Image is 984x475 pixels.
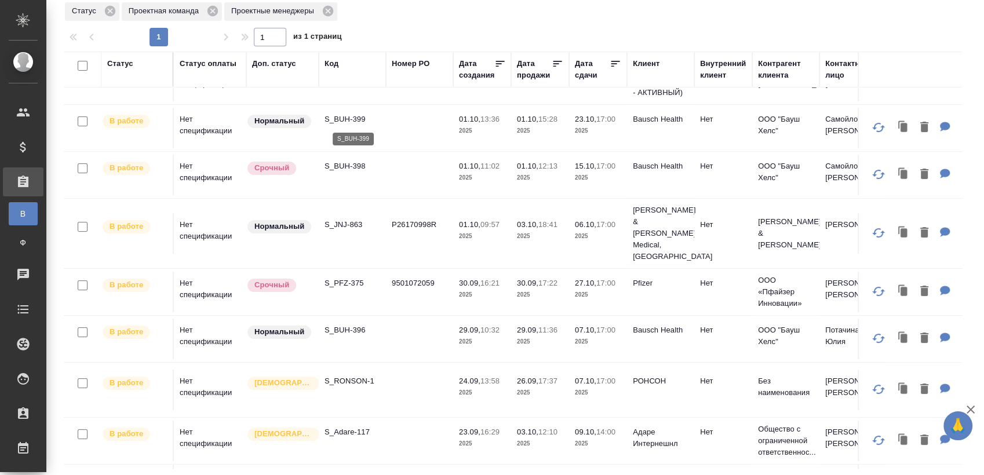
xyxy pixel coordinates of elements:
[14,237,32,249] span: Ф
[865,375,892,403] button: Обновить
[459,125,505,137] p: 2025
[575,438,621,450] p: 2025
[254,377,312,389] p: [DEMOGRAPHIC_DATA]
[293,30,342,46] span: из 1 страниц
[517,231,563,242] p: 2025
[480,377,500,385] p: 13:58
[914,163,934,187] button: Удалить
[459,115,480,123] p: 01.10,
[459,58,494,81] div: Дата создания
[480,326,500,334] p: 10:32
[596,377,615,385] p: 17:00
[174,370,246,410] td: Нет спецификации
[325,58,338,70] div: Код
[254,428,312,440] p: [DEMOGRAPHIC_DATA]
[246,324,313,340] div: Статус по умолчанию для стандартных заказов
[517,289,563,301] p: 2025
[575,58,610,81] div: Дата сдачи
[575,125,621,137] p: 2025
[575,387,621,399] p: 2025
[758,423,814,458] p: Общество с ограниченной ответственнос...
[865,160,892,188] button: Обновить
[758,324,814,348] p: ООО "Бауш Хелс"
[914,221,934,245] button: Удалить
[101,219,167,235] div: Выставляет ПМ после принятия заказа от КМа
[538,220,557,229] p: 18:41
[325,426,380,438] p: S_Adare-117
[819,155,887,195] td: Самойлова [PERSON_NAME]
[575,162,596,170] p: 15.10,
[538,279,557,287] p: 17:22
[633,160,688,172] p: Bausch Health
[517,220,538,229] p: 03.10,
[914,378,934,401] button: Удалить
[758,275,814,309] p: ООО «Пфайзер Инновации»
[246,277,313,293] div: Выставляется автоматически, если на указанный объем услуг необходимо больше времени в стандартном...
[575,427,596,436] p: 09.10,
[254,221,304,232] p: Нормальный
[174,319,246,359] td: Нет спецификации
[758,58,814,81] div: Контрагент клиента
[700,375,746,387] p: Нет
[459,336,505,348] p: 2025
[122,2,222,21] div: Проектная команда
[254,115,304,127] p: Нормальный
[246,114,313,129] div: Статус по умолчанию для стандартных заказов
[758,216,814,251] p: [PERSON_NAME] & [PERSON_NAME]
[633,277,688,289] p: Pfizer
[825,58,881,81] div: Контактное лицо
[575,231,621,242] p: 2025
[517,125,563,137] p: 2025
[459,377,480,385] p: 24.09,
[254,162,289,174] p: Срочный
[110,162,143,174] p: В работе
[459,387,505,399] p: 2025
[575,220,596,229] p: 06.10,
[101,426,167,442] div: Выставляет ПМ после принятия заказа от КМа
[174,155,246,195] td: Нет спецификации
[700,426,746,438] p: Нет
[517,172,563,184] p: 2025
[700,160,746,172] p: Нет
[596,326,615,334] p: 17:00
[892,378,914,401] button: Клонировать
[865,324,892,352] button: Обновить
[110,279,143,291] p: В работе
[246,219,313,235] div: Статус по умолчанию для стандартных заказов
[110,428,143,440] p: В работе
[101,160,167,176] div: Выставляет ПМ после принятия заказа от КМа
[700,58,746,81] div: Внутренний клиент
[180,58,236,70] div: Статус оплаты
[459,279,480,287] p: 30.09,
[325,160,380,172] p: S_BUH-398
[480,220,500,229] p: 09:57
[892,280,914,304] button: Клонировать
[459,438,505,450] p: 2025
[700,219,746,231] p: Нет
[459,289,505,301] p: 2025
[633,204,688,262] p: [PERSON_NAME] & [PERSON_NAME] Medical, [GEOGRAPHIC_DATA]
[517,387,563,399] p: 2025
[819,108,887,148] td: Самойлова [PERSON_NAME]
[325,375,380,387] p: S_RONSON-1
[517,279,538,287] p: 30.09,
[633,324,688,336] p: Bausch Health
[892,163,914,187] button: Клонировать
[325,324,380,336] p: S_BUH-396
[325,277,380,289] p: S_PFZ-375
[386,272,453,312] td: 9501072059
[819,319,887,359] td: Потачина Юлия
[538,326,557,334] p: 11:36
[110,115,143,127] p: В работе
[865,277,892,305] button: Обновить
[174,108,246,148] td: Нет спецификации
[575,289,621,301] p: 2025
[575,377,596,385] p: 07.10,
[459,172,505,184] p: 2025
[575,115,596,123] p: 23.10,
[174,213,246,254] td: Нет спецификации
[633,375,688,387] p: РОНСОН
[575,336,621,348] p: 2025
[517,427,538,436] p: 03.10,
[246,160,313,176] div: Выставляется автоматически, если на указанный объем услуг необходимо больше времени в стандартном...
